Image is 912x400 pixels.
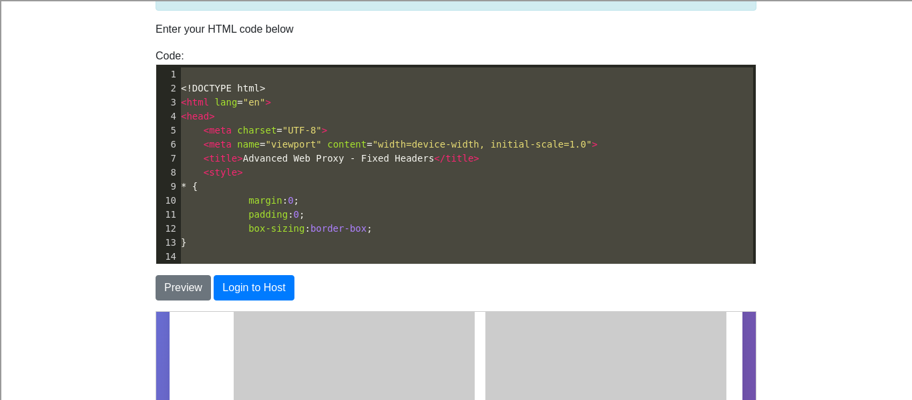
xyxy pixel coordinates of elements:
[248,223,304,234] span: box-sizing
[146,48,766,264] div: Code:
[592,139,597,150] span: >
[5,5,279,17] div: Home
[322,125,327,136] span: >
[5,67,907,79] div: Delete
[209,167,237,178] span: style
[204,167,209,178] span: <
[445,153,473,164] span: title
[473,153,479,164] span: >
[209,153,237,164] span: title
[181,223,373,234] span: : ;
[327,139,367,150] span: content
[204,153,209,164] span: <
[156,250,178,264] div: 14
[181,97,271,108] span: =
[5,91,907,104] div: Sign out
[181,209,305,220] span: : ;
[181,97,186,108] span: <
[237,139,260,150] span: name
[434,153,445,164] span: </
[156,152,178,166] div: 7
[237,167,242,178] span: >
[209,139,232,150] span: meta
[156,236,178,250] div: 13
[186,97,209,108] span: html
[156,208,178,222] div: 11
[243,97,266,108] span: "en"
[156,166,178,180] div: 8
[156,124,178,138] div: 5
[5,17,124,31] input: Search outlines
[310,223,367,234] span: border-box
[204,125,209,136] span: <
[215,97,238,108] span: lang
[351,5,393,32] button: Search
[181,125,327,136] span: =
[265,139,321,150] span: "viewport"
[156,138,178,152] div: 6
[156,67,178,81] div: 1
[5,31,907,43] div: Sort A > Z
[294,209,299,220] span: 0
[237,153,242,164] span: >
[181,83,265,93] span: <!DOCTYPE html>
[5,55,907,67] div: Move To ...
[181,153,479,164] span: Advanced Web Proxy - Fixed Headers
[181,111,186,122] span: <
[373,139,592,150] span: "width=device-width, initial-scale=1.0"
[156,194,178,208] div: 10
[5,43,907,55] div: Sort New > Old
[288,195,293,206] span: 0
[156,222,178,236] div: 12
[156,110,178,124] div: 4
[186,111,209,122] span: head
[282,125,322,136] span: "UTF-8"
[237,125,276,136] span: charset
[248,195,282,206] span: margin
[181,195,299,206] span: : ;
[181,237,187,248] span: }
[209,125,232,136] span: meta
[204,139,209,150] span: <
[5,79,907,91] div: Options
[181,139,598,150] span: = =
[156,180,178,194] div: 9
[156,95,178,110] div: 3
[156,81,178,95] div: 2
[248,209,288,220] span: padding
[209,111,214,122] span: >
[16,11,32,27] button: Guide
[265,97,270,108] span: >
